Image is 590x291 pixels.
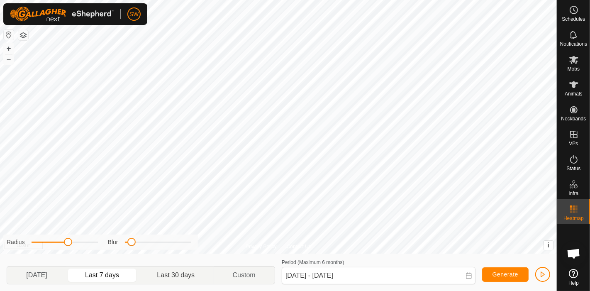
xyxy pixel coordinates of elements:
[18,30,28,40] button: Map Layers
[4,44,14,54] button: +
[561,241,586,266] a: Open chat
[246,243,277,250] a: Privacy Policy
[544,241,553,250] button: i
[563,216,584,221] span: Heatmap
[565,91,583,96] span: Animals
[7,238,25,247] label: Radius
[85,270,119,280] span: Last 7 days
[569,141,578,146] span: VPs
[561,116,586,121] span: Neckbands
[4,30,14,40] button: Reset Map
[568,66,580,71] span: Mobs
[568,191,578,196] span: Infra
[108,238,118,247] label: Blur
[560,42,587,46] span: Notifications
[548,242,549,249] span: i
[562,17,585,22] span: Schedules
[157,270,195,280] span: Last 30 days
[282,259,344,265] label: Period (Maximum 6 months)
[233,270,256,280] span: Custom
[557,266,590,289] a: Help
[4,54,14,64] button: –
[566,166,580,171] span: Status
[568,281,579,286] span: Help
[26,270,47,280] span: [DATE]
[129,10,139,19] span: SW
[492,271,518,278] span: Generate
[482,267,529,282] button: Generate
[10,7,114,22] img: Gallagher Logo
[287,243,311,250] a: Contact Us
